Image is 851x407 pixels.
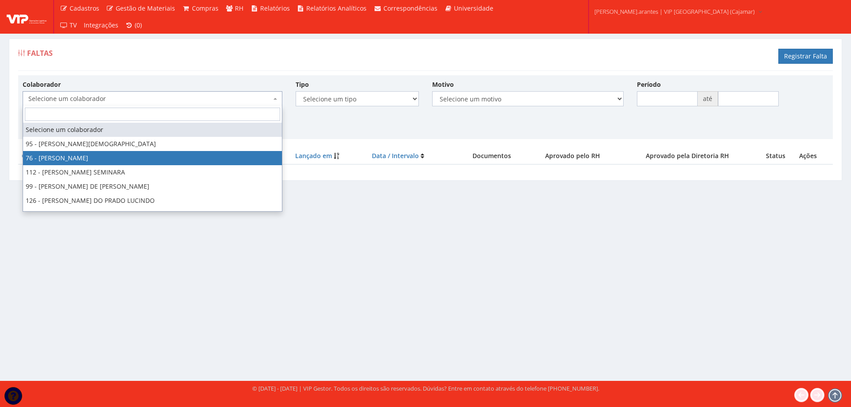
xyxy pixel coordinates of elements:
span: [PERSON_NAME].arantes | VIP [GEOGRAPHIC_DATA] (Cajamar) [594,7,755,16]
span: Relatórios Analíticos [306,4,367,12]
label: Período [637,80,661,89]
a: Lançado em [295,151,332,160]
li: 76 - [PERSON_NAME] [23,151,282,165]
label: Colaborador [23,80,61,89]
a: Integrações [80,17,122,34]
li: 126 - [PERSON_NAME] DO PRADO LUCINDO [23,194,282,208]
a: Registrar Falta [778,49,833,64]
img: logo [7,10,47,23]
span: Selecione um colaborador [28,94,271,103]
span: Correspondências [383,4,437,12]
th: Ações [796,148,833,164]
span: Cadastros [70,4,99,12]
span: RH [235,4,243,12]
span: Faltas [27,48,53,58]
li: 99 - [PERSON_NAME] DE [PERSON_NAME] [23,179,282,194]
span: Gestão de Materiais [116,4,175,12]
li: 95 - [PERSON_NAME][DEMOGRAPHIC_DATA] [23,137,282,151]
span: Integrações [84,21,118,29]
li: 64 - [PERSON_NAME] [23,208,282,222]
label: Tipo [296,80,309,89]
span: (0) [135,21,142,29]
span: Selecione um colaborador [23,91,282,106]
th: Aprovado pelo RH [526,148,620,164]
a: (0) [122,17,146,34]
a: Código [22,151,43,160]
a: Data / Intervalo [372,151,419,160]
li: 112 - [PERSON_NAME] SEMINARA [23,165,282,179]
th: Status [755,148,795,164]
li: Selecione um colaborador [23,123,282,137]
a: TV [56,17,80,34]
span: Compras [192,4,219,12]
label: Motivo [432,80,454,89]
span: Relatórios [260,4,290,12]
span: Universidade [454,4,493,12]
th: Aprovado pela Diretoria RH [620,148,756,164]
span: até [698,91,718,106]
span: TV [70,21,77,29]
th: Documentos [457,148,526,164]
div: © [DATE] - [DATE] | VIP Gestor. Todos os direitos são reservados. Dúvidas? Entre em contato atrav... [252,384,599,393]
